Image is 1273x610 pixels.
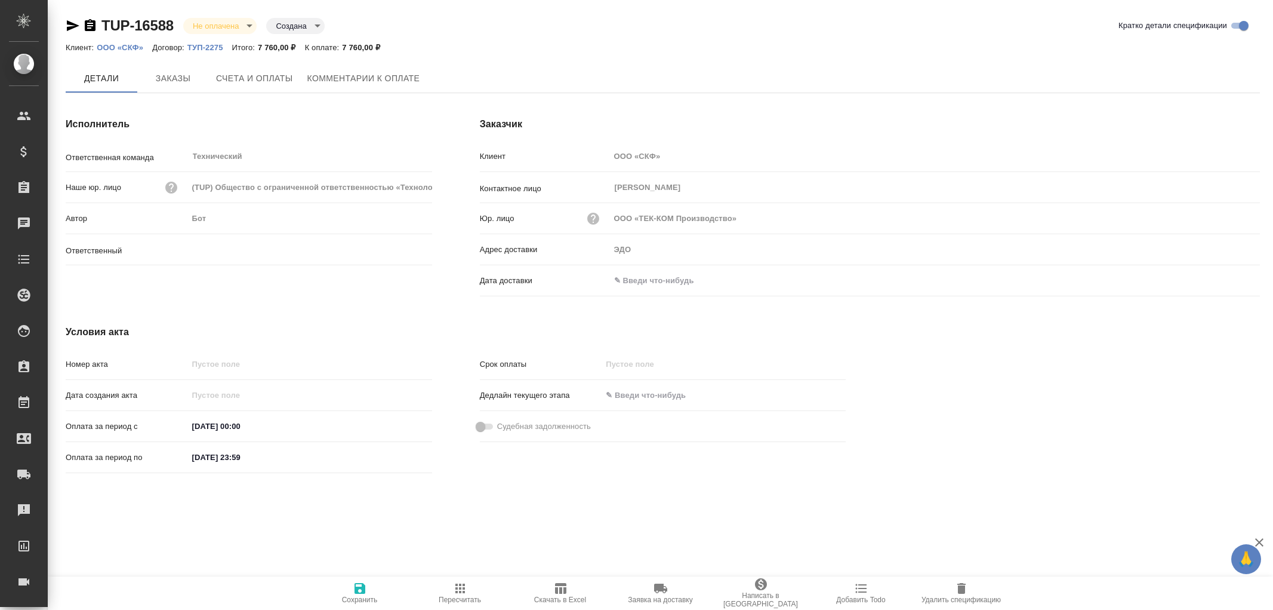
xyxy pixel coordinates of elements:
p: Дата доставки [480,275,610,287]
p: Номер акта [66,358,188,370]
span: Счета и оплаты [216,71,293,86]
span: 🙏 [1236,547,1256,572]
div: Не оплачена [183,18,257,34]
p: Дата создания акта [66,390,188,401]
p: Адрес доставки [480,244,610,256]
p: Наше юр. лицо [66,182,121,194]
input: Пустое поле [188,355,432,373]
div: Не оплачена [266,18,324,34]
h4: Заказчик [480,117,1260,131]
span: Детали [73,71,130,86]
input: Пустое поле [610,210,1260,227]
input: ✎ Введи что-нибудь [188,449,292,466]
p: К оплате: [305,43,343,52]
button: Не оплачена [189,21,242,31]
h4: Условия акта [66,325,846,339]
input: ✎ Введи что-нибудь [610,272,714,289]
span: Комментарии к оплате [307,71,420,86]
input: Пустое поле [610,241,1260,258]
input: Пустое поле [188,387,292,404]
span: Заказы [144,71,202,86]
p: Клиент [480,151,610,163]
input: ✎ Введи что-нибудь [602,387,706,404]
p: Ответственная команда [66,152,188,164]
button: Скопировать ссылку [83,19,97,33]
p: 7 760,00 ₽ [342,43,389,52]
input: Пустое поле [188,210,432,227]
p: Договор: [152,43,187,52]
h4: Исполнитель [66,117,432,131]
p: Ответственный [66,245,188,257]
p: Юр. лицо [480,213,514,225]
input: Пустое поле [602,355,706,373]
span: Кратко детали спецификации [1118,20,1227,32]
p: Клиент: [66,43,97,52]
a: ООО «СКФ» [97,42,152,52]
p: Оплата за период с [66,421,188,433]
a: ТУП-2275 [187,42,232,52]
p: Дедлайн текущего этапа [480,390,602,401]
input: ✎ Введи что-нибудь [188,418,292,435]
p: Контактное лицо [480,183,610,195]
input: Пустое поле [610,148,1260,165]
button: Open [426,249,428,251]
p: ТУП-2275 [187,43,232,52]
p: 7 760,00 ₽ [258,43,305,52]
p: Срок оплаты [480,358,602,370]
p: ООО «СКФ» [97,43,152,52]
input: Пустое поле [188,179,432,196]
p: Итого: [232,43,258,52]
p: Оплата за период по [66,452,188,464]
a: TUP-16588 [101,17,174,33]
span: Судебная задолженность [497,421,591,433]
p: Автор [66,213,188,225]
button: 🙏 [1231,544,1261,574]
button: Скопировать ссылку для ЯМессенджера [66,19,80,33]
button: Создана [272,21,310,31]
